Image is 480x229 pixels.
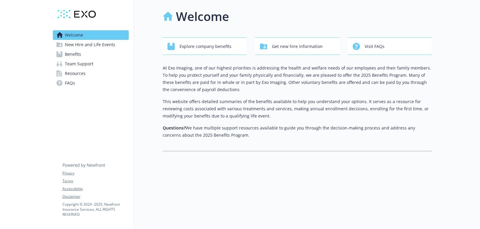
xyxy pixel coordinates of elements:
p: At Exo Imaging, one of our highest priorities is addressing the health and welfare needs of our e... [163,64,432,93]
h1: Welcome [176,7,229,25]
p: We have multiple support resources available to guide you through the decision-making process and... [163,124,432,139]
a: Privacy [62,171,128,176]
button: Get new hire information [255,37,340,55]
a: Team Support [53,59,129,69]
a: Benefits [53,49,129,59]
span: Visit FAQs [365,41,385,52]
a: Terms [62,178,128,184]
p: Copyright © 2024 - 2025 , Newfront Insurance Services, ALL RIGHTS RESERVED [62,202,128,217]
a: Resources [53,69,129,78]
strong: Questions? [163,125,186,131]
a: Accessibility [62,186,128,192]
span: Explore company benefits [180,41,231,52]
span: Team Support [65,59,93,69]
span: Benefits [65,49,81,59]
span: New Hire and Life Events [65,40,115,49]
span: Welcome [65,30,83,40]
button: Visit FAQs [348,37,432,55]
span: FAQs [65,78,75,88]
a: New Hire and Life Events [53,40,129,49]
a: Welcome [53,30,129,40]
span: Resources [65,69,86,78]
button: Explore company benefits [163,37,247,55]
a: FAQs [53,78,129,88]
p: This website offers detailed summaries of the benefits available to help you understand your opti... [163,98,432,120]
a: Disclaimer [62,194,128,199]
span: Get new hire information [272,41,323,52]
